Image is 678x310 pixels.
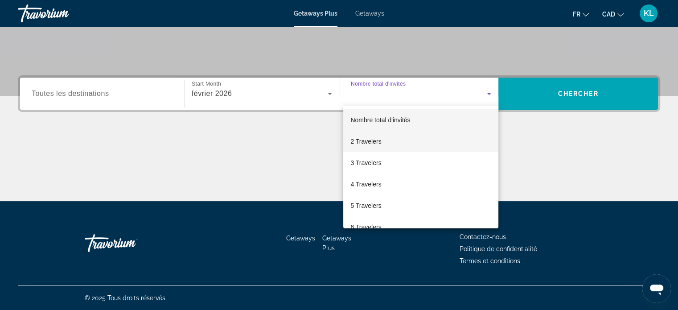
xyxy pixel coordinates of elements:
[350,222,381,232] span: 6 Travelers
[350,136,381,147] span: 2 Travelers
[350,200,381,211] span: 5 Travelers
[642,274,671,303] iframe: Bouton de lancement de la fenêtre de messagerie
[350,179,381,190] span: 4 Travelers
[350,157,381,168] span: 3 Travelers
[350,116,410,124] span: Nombre total d'invités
